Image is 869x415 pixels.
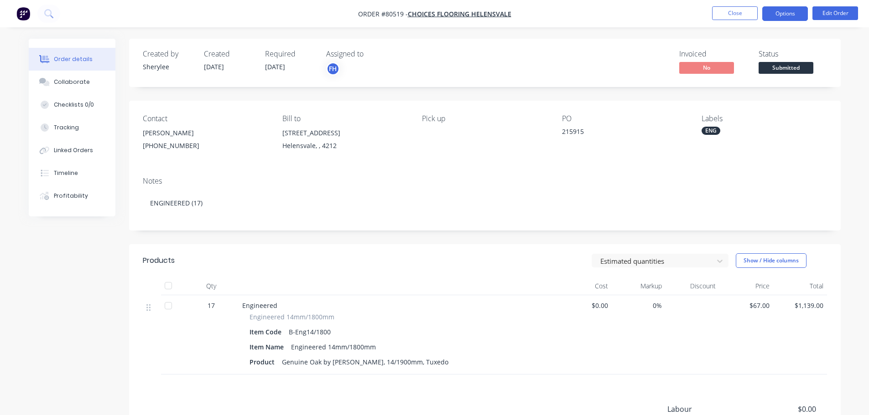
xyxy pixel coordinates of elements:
[615,301,662,310] span: 0%
[250,355,278,369] div: Product
[29,71,115,93] button: Collaborate
[326,50,417,58] div: Assigned to
[326,62,340,76] button: FH
[208,301,215,310] span: 17
[736,253,807,268] button: Show / Hide columns
[762,6,808,21] button: Options
[204,50,254,58] div: Created
[773,277,827,295] div: Total
[250,325,285,338] div: Item Code
[358,10,408,18] span: Order #80519 -
[282,127,407,156] div: [STREET_ADDRESS]Helensvale, , 4212
[265,62,285,71] span: [DATE]
[282,114,407,123] div: Bill to
[16,7,30,20] img: Factory
[54,146,93,154] div: Linked Orders
[29,184,115,207] button: Profitability
[265,50,315,58] div: Required
[562,127,676,139] div: 215915
[54,123,79,132] div: Tracking
[679,62,734,73] span: No
[29,116,115,139] button: Tracking
[29,139,115,162] button: Linked Orders
[562,301,608,310] span: $0.00
[250,340,287,354] div: Item Name
[759,62,813,76] button: Submitted
[702,114,827,123] div: Labels
[278,355,452,369] div: Genuine Oak by [PERSON_NAME], 14/1900mm, Tuxedo
[719,277,773,295] div: Price
[54,101,94,109] div: Checklists 0/0
[143,62,193,72] div: Sherylee
[242,301,277,310] span: Engineered
[29,93,115,116] button: Checklists 0/0
[143,127,268,139] div: [PERSON_NAME]
[54,169,78,177] div: Timeline
[54,55,93,63] div: Order details
[184,277,239,295] div: Qty
[287,340,380,354] div: Engineered 14mm/1800mm
[143,127,268,156] div: [PERSON_NAME][PHONE_NUMBER]
[143,255,175,266] div: Products
[204,62,224,71] span: [DATE]
[29,162,115,184] button: Timeline
[54,192,88,200] div: Profitability
[759,62,813,73] span: Submitted
[723,301,770,310] span: $67.00
[777,301,823,310] span: $1,139.00
[143,50,193,58] div: Created by
[562,114,687,123] div: PO
[54,78,90,86] div: Collaborate
[143,114,268,123] div: Contact
[666,277,719,295] div: Discount
[250,312,334,322] span: Engineered 14mm/1800mm
[702,127,720,135] div: ENG
[143,139,268,152] div: [PHONE_NUMBER]
[282,127,407,139] div: [STREET_ADDRESS]
[143,189,827,217] div: ENGINEERED (17)
[759,50,827,58] div: Status
[282,139,407,152] div: Helensvale, , 4212
[285,325,334,338] div: B-Eng14/1800
[748,404,816,415] span: $0.00
[29,48,115,71] button: Order details
[667,404,749,415] span: Labour
[812,6,858,20] button: Edit Order
[612,277,666,295] div: Markup
[558,277,612,295] div: Cost
[712,6,758,20] button: Close
[408,10,511,18] a: Choices Flooring Helensvale
[422,114,547,123] div: Pick up
[679,50,748,58] div: Invoiced
[143,177,827,185] div: Notes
